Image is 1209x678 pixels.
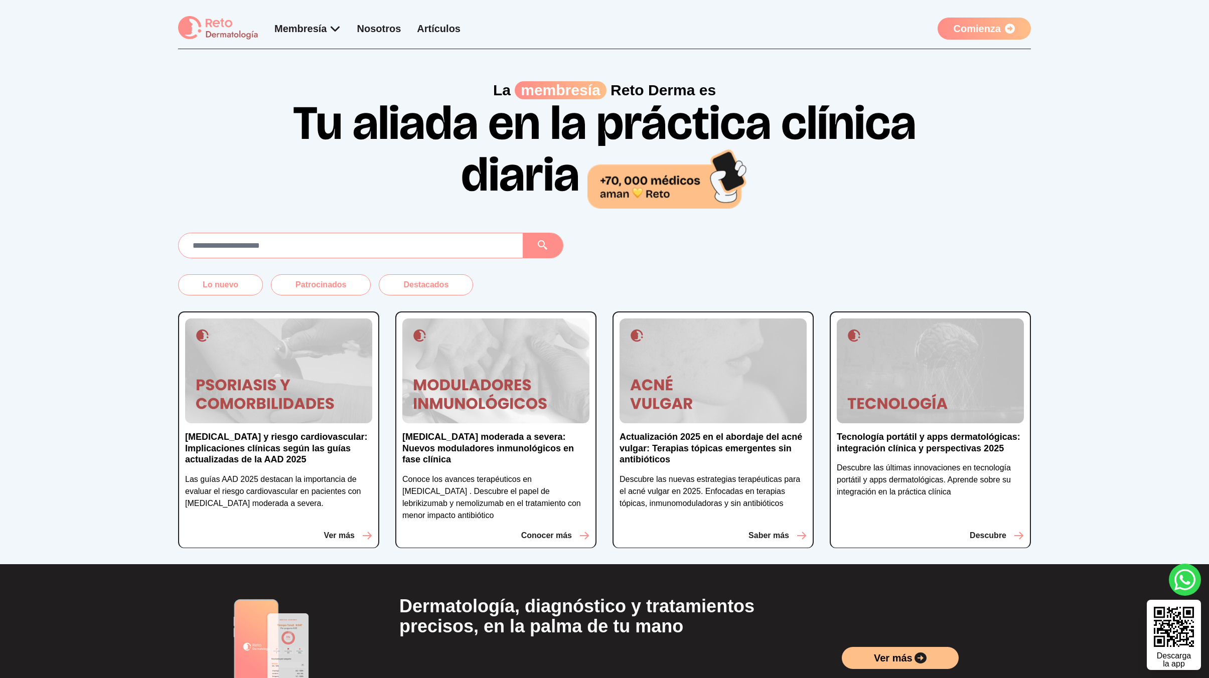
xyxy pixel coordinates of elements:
[837,318,1024,424] img: Tecnología portátil y apps dermatológicas: integración clínica y perspectivas 2025
[271,274,371,295] button: Patrocinados
[874,651,913,665] span: Ver más
[837,431,1024,454] p: Tecnología portátil y apps dermatológicas: integración clínica y perspectivas 2025
[185,431,372,465] p: [MEDICAL_DATA] y riesgo cardiovascular: Implicaciones clínicas según las guías actualizadas de la...
[970,530,1024,542] button: Descubre
[970,530,1006,542] p: Descubre
[748,530,789,542] p: Saber más
[178,81,1031,99] p: La Reto Derma es
[185,431,372,473] a: [MEDICAL_DATA] y riesgo cardiovascular: Implicaciones clínicas según las guías actualizadas de la...
[620,318,807,424] img: Actualización 2025 en el abordaje del acné vulgar: Terapias tópicas emergentes sin antibióticos
[417,23,461,34] a: Artículos
[274,22,341,36] div: Membresía
[1157,652,1191,668] div: Descarga la app
[938,18,1031,40] a: Comienza
[402,431,589,473] a: [MEDICAL_DATA] moderada a severa: Nuevos moduladores inmunológicos en fase clínica
[837,431,1024,462] a: Tecnología portátil y apps dermatológicas: integración clínica y perspectivas 2025
[587,147,748,208] img: 70,000 médicos aman Reto
[402,431,589,465] p: [MEDICAL_DATA] moderada a severa: Nuevos moduladores inmunológicos en fase clínica
[620,473,807,510] p: Descubre las nuevas estrategias terapéuticas para el acné vulgar en 2025. Enfocadas en terapias t...
[748,530,807,542] button: Saber más
[837,462,1024,498] p: Descubre las últimas innovaciones en tecnología portátil y apps dermatológicas. Aprende sobre su ...
[1169,564,1201,596] a: whatsapp button
[283,99,926,208] h1: Tu aliada en la práctica clínica diaria
[324,530,355,542] p: Ver más
[521,530,572,542] p: Conocer más
[402,473,589,522] p: Conoce los avances terapéuticos en [MEDICAL_DATA] . Descubre el papel de lebrikizumab y nemolizum...
[521,530,589,542] button: Conocer más
[178,16,258,41] img: logo Reto dermatología
[324,530,372,542] button: Ver más
[515,81,606,99] span: membresía
[357,23,401,34] a: Nosotros
[379,274,473,295] button: Destacados
[178,274,263,295] button: Lo nuevo
[620,431,807,465] p: Actualización 2025 en el abordaje del acné vulgar: Terapias tópicas emergentes sin antibióticos
[185,473,372,510] p: Las guías AAD 2025 destacan la importancia de evaluar el riesgo cardiovascular en pacientes con [...
[620,431,807,473] a: Actualización 2025 en el abordaje del acné vulgar: Terapias tópicas emergentes sin antibióticos
[399,596,810,636] h2: Dermatología, diagnóstico y tratamientos precisos, en la palma de tu mano
[842,647,959,669] a: Ver más
[185,318,372,424] img: Psoriasis y riesgo cardiovascular: Implicaciones clínicas según las guías actualizadas de la AAD ...
[402,318,589,424] img: Dermatitis atópica moderada a severa: Nuevos moduladores inmunológicos en fase clínica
